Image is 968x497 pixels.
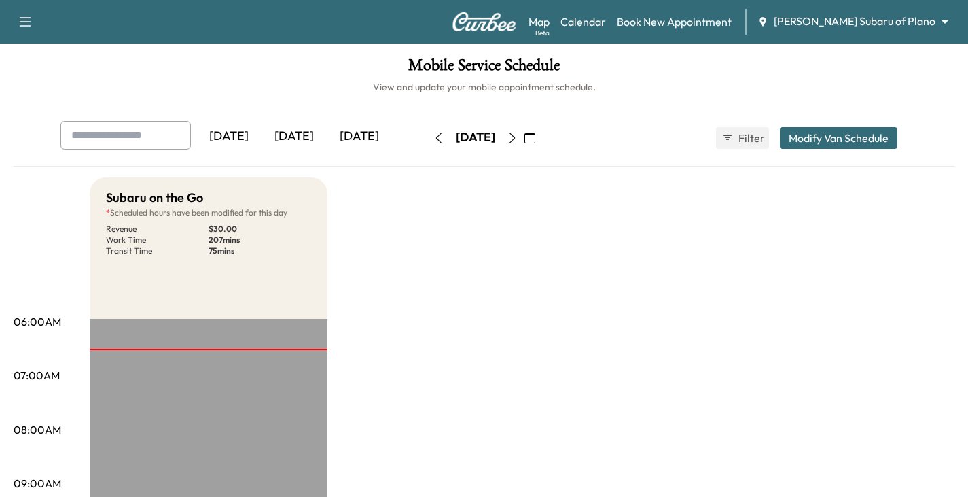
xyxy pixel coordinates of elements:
div: Beta [535,28,550,38]
img: Curbee Logo [452,12,517,31]
p: 75 mins [209,245,311,256]
p: 08:00AM [14,422,61,438]
div: [DATE] [262,121,327,152]
div: [DATE] [327,121,392,152]
p: Scheduled hours have been modified for this day [106,207,311,218]
a: Calendar [560,14,606,30]
a: Book New Appointment [617,14,732,30]
div: [DATE] [196,121,262,152]
span: [PERSON_NAME] Subaru of Plano [774,14,935,29]
p: 207 mins [209,235,311,245]
h6: View and update your mobile appointment schedule. [14,80,954,94]
p: $ 30.00 [209,224,311,235]
p: Revenue [106,224,209,235]
a: MapBeta [528,14,550,30]
p: Transit Time [106,245,209,256]
h1: Mobile Service Schedule [14,57,954,80]
p: 07:00AM [14,367,60,383]
div: [DATE] [456,129,495,146]
button: Modify Van Schedule [780,127,897,149]
button: Filter [716,127,769,149]
span: Filter [738,130,763,146]
h5: Subaru on the Go [106,188,203,207]
p: 06:00AM [14,313,61,330]
p: Work Time [106,235,209,245]
p: 09:00AM [14,475,61,492]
